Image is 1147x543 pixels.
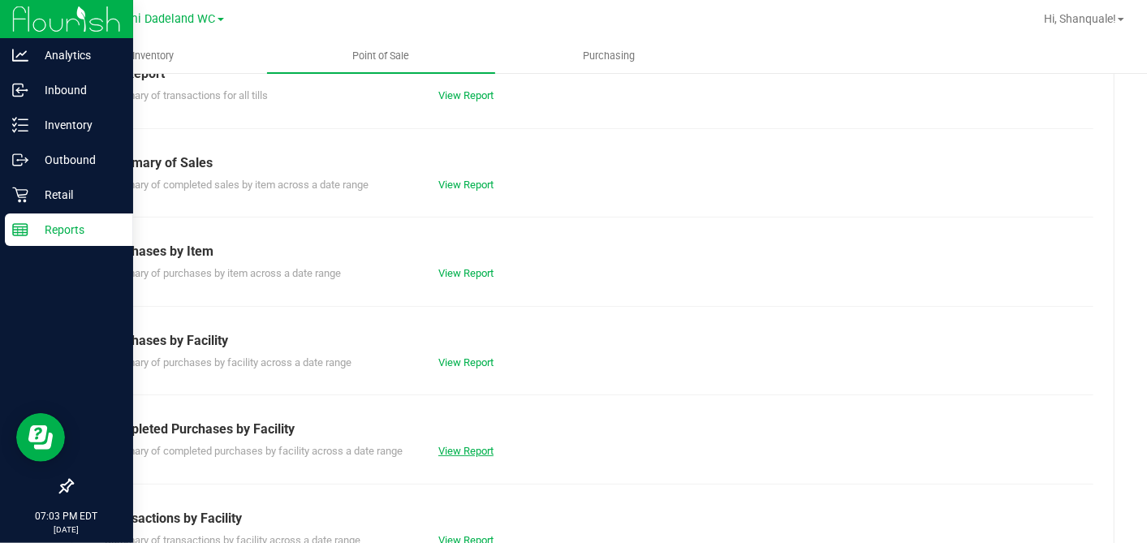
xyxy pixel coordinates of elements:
div: Purchases by Item [105,242,1081,261]
span: Summary of completed purchases by facility across a date range [105,445,403,457]
div: Till Report [105,64,1081,84]
iframe: Resource center [16,413,65,462]
span: Hi, Shanquale! [1044,12,1116,25]
inline-svg: Reports [12,222,28,238]
a: View Report [438,356,494,368]
span: Purchasing [562,49,658,63]
div: Transactions by Facility [105,509,1081,528]
p: Inventory [28,115,126,135]
p: [DATE] [7,524,126,536]
span: Summary of completed sales by item across a date range [105,179,369,191]
inline-svg: Inbound [12,82,28,98]
span: Summary of purchases by facility across a date range [105,356,351,368]
a: Purchasing [495,39,723,73]
p: Retail [28,185,126,205]
a: Point of Sale [267,39,495,73]
a: Inventory [39,39,267,73]
inline-svg: Outbound [12,152,28,168]
a: View Report [438,445,494,457]
div: Completed Purchases by Facility [105,420,1081,439]
p: Inbound [28,80,126,100]
span: Miami Dadeland WC [108,12,216,26]
span: Point of Sale [331,49,432,63]
span: Inventory [110,49,196,63]
span: Summary of purchases by item across a date range [105,267,341,279]
p: Analytics [28,45,126,65]
p: Outbound [28,150,126,170]
span: Summary of transactions for all tills [105,89,268,101]
div: Summary of Sales [105,153,1081,173]
p: 07:03 PM EDT [7,509,126,524]
inline-svg: Retail [12,187,28,203]
p: Reports [28,220,126,239]
a: View Report [438,267,494,279]
div: Purchases by Facility [105,331,1081,351]
inline-svg: Inventory [12,117,28,133]
inline-svg: Analytics [12,47,28,63]
a: View Report [438,179,494,191]
a: View Report [438,89,494,101]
